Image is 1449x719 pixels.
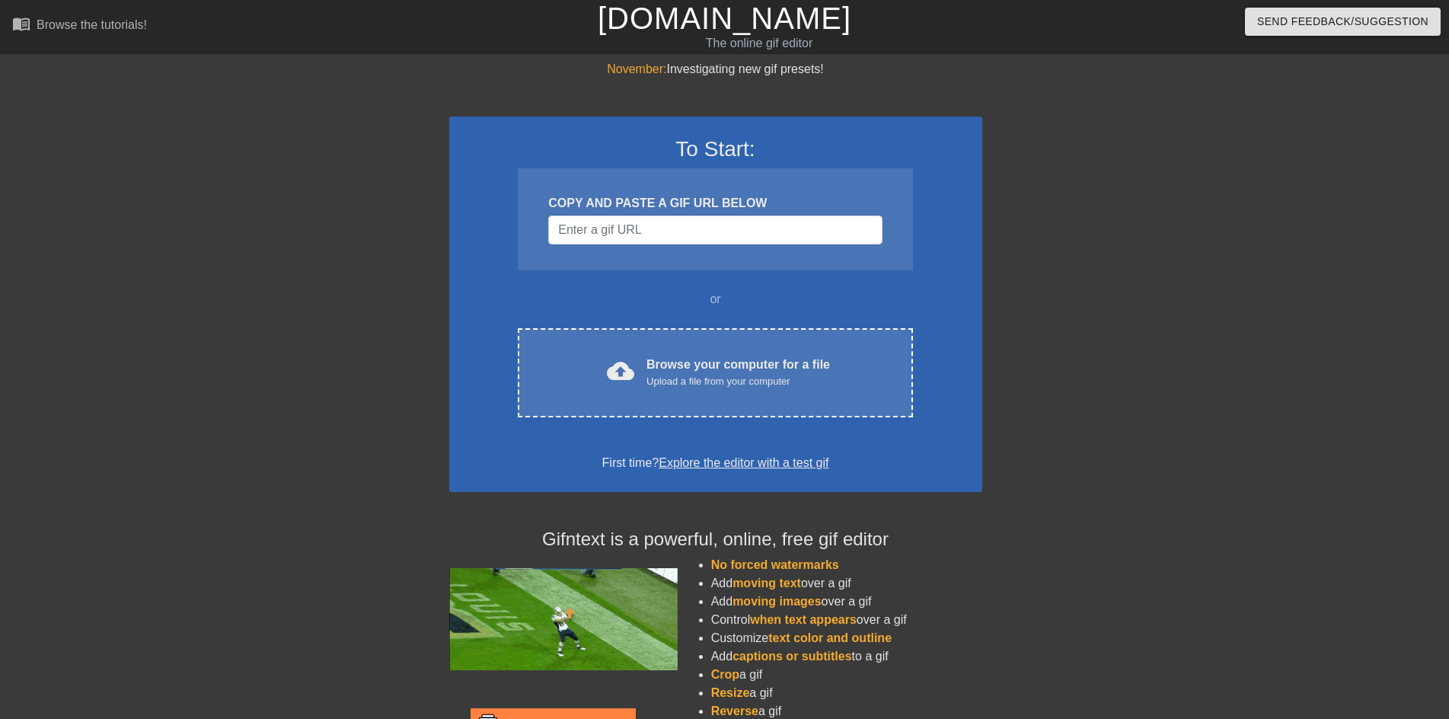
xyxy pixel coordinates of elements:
[449,60,982,78] div: Investigating new gif presets!
[711,558,839,571] span: No forced watermarks
[711,593,982,611] li: Add over a gif
[646,374,830,389] div: Upload a file from your computer
[659,456,828,469] a: Explore the editor with a test gif
[732,595,821,608] span: moving images
[449,568,678,670] img: football_small.gif
[607,62,666,75] span: November:
[37,18,147,31] div: Browse the tutorials!
[646,356,830,389] div: Browse your computer for a file
[711,574,982,593] li: Add over a gif
[711,629,982,647] li: Customize
[607,357,634,385] span: cloud_upload
[711,668,739,681] span: Crop
[732,577,801,590] span: moving text
[711,611,982,629] li: Control over a gif
[12,14,30,33] span: menu_book
[490,34,1027,53] div: The online gif editor
[489,290,943,308] div: or
[711,684,982,702] li: a gif
[711,666,982,684] li: a gif
[711,647,982,666] li: Add to a gif
[12,14,147,38] a: Browse the tutorials!
[1245,8,1441,36] button: Send Feedback/Suggestion
[768,631,892,644] span: text color and outline
[711,705,758,717] span: Reverse
[732,650,851,663] span: captions or subtitles
[1257,12,1428,31] span: Send Feedback/Suggestion
[469,136,962,162] h3: To Start:
[711,686,750,699] span: Resize
[750,613,857,626] span: when text appears
[469,454,962,472] div: First time?
[598,2,851,35] a: [DOMAIN_NAME]
[548,194,882,213] div: COPY AND PASTE A GIF URL BELOW
[548,216,882,244] input: Username
[449,529,982,551] h4: Gifntext is a powerful, online, free gif editor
